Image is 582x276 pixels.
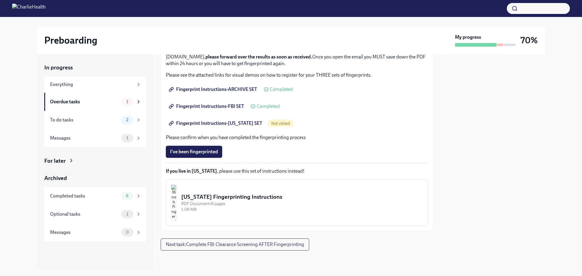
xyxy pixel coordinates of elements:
[181,201,423,207] div: PDF Document • 8 pages
[166,241,304,248] span: Next task : Complete FBI Clearance Screening AFTER Fingerprinting
[50,193,119,199] div: Completed tasks
[166,83,261,95] a: Fingerprint Instructions-ARCHIVE SET
[122,118,132,122] span: 2
[166,134,428,141] p: Please confirm when you have completed the fingerprinting process
[166,72,428,78] p: Please see the attached links for visual demos on how to register for your THREE sets of fingerpr...
[44,157,66,165] div: For later
[50,135,119,141] div: Messages
[50,117,119,123] div: To do tasks
[166,168,217,174] strong: If you live in [US_STATE]
[166,179,428,226] button: [US_STATE] Fingerprinting InstructionsPDF Document•8 pages1.06 MB
[170,120,262,126] span: Fingerprint Instructions-[US_STATE] SET
[44,223,146,241] a: Messages0
[455,34,481,41] strong: My progress
[181,207,423,212] div: 1.06 MB
[122,194,132,198] span: 6
[50,81,133,88] div: Everything
[166,47,428,67] p: Please note: Once printed, You will receive the FBI results directly to your personal email from ...
[44,34,97,46] h2: Preboarding
[44,205,146,223] a: Optional tasks1
[170,86,257,92] span: Fingerprint Instructions-ARCHIVE SET
[44,157,146,165] a: For later
[50,229,119,236] div: Messages
[44,187,146,205] a: Completed tasks6
[44,174,146,182] a: Archived
[181,193,423,201] div: [US_STATE] Fingerprinting Instructions
[123,136,132,140] span: 1
[170,103,244,109] span: Fingerprint Instructions-FBI SET
[44,64,146,71] a: In progress
[257,104,280,109] span: Completed
[520,35,538,46] h3: 70%
[50,98,119,105] div: Overdue tasks
[170,149,218,155] span: I've been fingerprinted
[122,230,132,234] span: 0
[166,100,248,112] a: Fingerprint Instructions-FBI SET
[206,54,312,60] strong: please forward over the results as soon as received.
[166,168,428,175] p: , please use this set of instructions instead!
[270,87,293,92] span: Completed
[166,117,266,129] a: Fingerprint Instructions-[US_STATE] SET
[44,76,146,93] a: Everything
[123,99,132,104] span: 1
[171,185,176,221] img: Illinois Fingerprinting Instructions
[44,111,146,129] a: To do tasks2
[166,146,222,158] button: I've been fingerprinted
[44,93,146,111] a: Overdue tasks1
[268,121,293,126] span: Not visited
[44,129,146,147] a: Messages1
[50,211,119,218] div: Optional tasks
[123,212,132,216] span: 1
[12,4,46,13] img: CharlieHealth
[161,238,309,251] button: Next task:Complete FBI Clearance Screening AFTER Fingerprinting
